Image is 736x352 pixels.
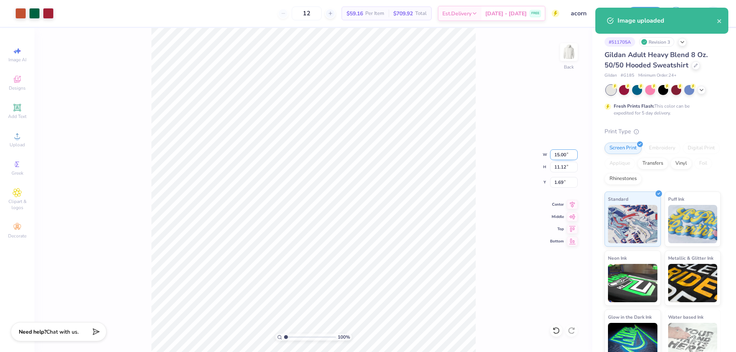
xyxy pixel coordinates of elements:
span: $709.92 [393,10,413,18]
div: Revision 3 [639,37,674,47]
strong: Fresh Prints Flash: [614,103,654,109]
div: This color can be expedited for 5 day delivery. [614,103,708,116]
strong: Need help? [19,328,46,336]
span: Clipart & logos [4,198,31,211]
div: Rhinestones [605,173,642,185]
span: Middle [550,214,564,219]
div: Screen Print [605,142,642,154]
img: Neon Ink [608,264,657,302]
span: Metallic & Glitter Ink [668,254,713,262]
span: Center [550,202,564,207]
div: Embroidery [644,142,680,154]
div: Print Type [605,127,721,136]
span: Decorate [8,233,26,239]
span: Gildan Adult Heavy Blend 8 Oz. 50/50 Hooded Sweatshirt [605,50,708,70]
div: Applique [605,158,635,169]
div: Back [564,64,574,70]
input: Untitled Design [565,6,621,21]
img: Standard [608,205,657,243]
div: Vinyl [670,158,692,169]
div: Transfers [637,158,668,169]
span: [DATE] - [DATE] [485,10,527,18]
span: Glow in the Dark Ink [608,313,652,321]
span: Standard [608,195,628,203]
img: Puff Ink [668,205,718,243]
div: Foil [694,158,712,169]
span: # G185 [621,72,634,79]
span: Top [550,226,564,232]
span: Neon Ink [608,254,627,262]
span: $59.16 [347,10,363,18]
span: Designs [9,85,26,91]
div: # 511705A [605,37,635,47]
span: 100 % [338,334,350,341]
img: Back [561,44,577,60]
span: FREE [531,11,539,16]
button: close [717,16,722,25]
div: Image uploaded [618,16,717,25]
span: Gildan [605,72,617,79]
span: Puff Ink [668,195,684,203]
input: – – [292,7,322,20]
span: Upload [10,142,25,148]
span: Chat with us. [46,328,79,336]
span: Total [415,10,427,18]
span: Add Text [8,113,26,120]
span: Image AI [8,57,26,63]
span: Bottom [550,239,564,244]
img: Metallic & Glitter Ink [668,264,718,302]
div: Digital Print [683,142,720,154]
span: Minimum Order: 24 + [638,72,677,79]
span: Est. Delivery [442,10,472,18]
span: Greek [11,170,23,176]
span: Per Item [365,10,384,18]
span: Water based Ink [668,313,703,321]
